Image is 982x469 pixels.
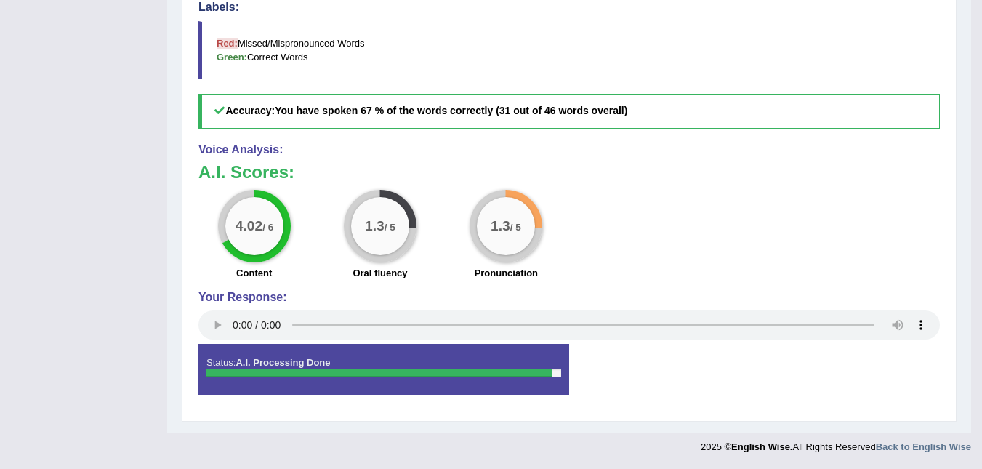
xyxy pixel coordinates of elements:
blockquote: Missed/Mispronounced Words Correct Words [198,21,940,79]
small: / 5 [385,222,395,233]
div: 2025 © All Rights Reserved [701,433,971,454]
a: Back to English Wise [876,441,971,452]
big: 4.02 [235,217,262,233]
strong: English Wise. [731,441,792,452]
h4: Your Response: [198,291,940,304]
b: You have spoken 67 % of the words correctly (31 out of 46 words overall) [275,105,627,116]
b: Green: [217,52,247,63]
small: / 6 [262,222,273,233]
small: / 5 [510,222,521,233]
h4: Labels: [198,1,940,14]
label: Oral fluency [353,266,407,280]
label: Pronunciation [475,266,538,280]
div: Status: [198,344,569,395]
b: Red: [217,38,238,49]
strong: A.I. Processing Done [236,357,330,368]
big: 1.3 [365,217,385,233]
h4: Voice Analysis: [198,143,940,156]
label: Content [236,266,272,280]
b: A.I. Scores: [198,162,294,182]
big: 1.3 [491,217,510,233]
h5: Accuracy: [198,94,940,128]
